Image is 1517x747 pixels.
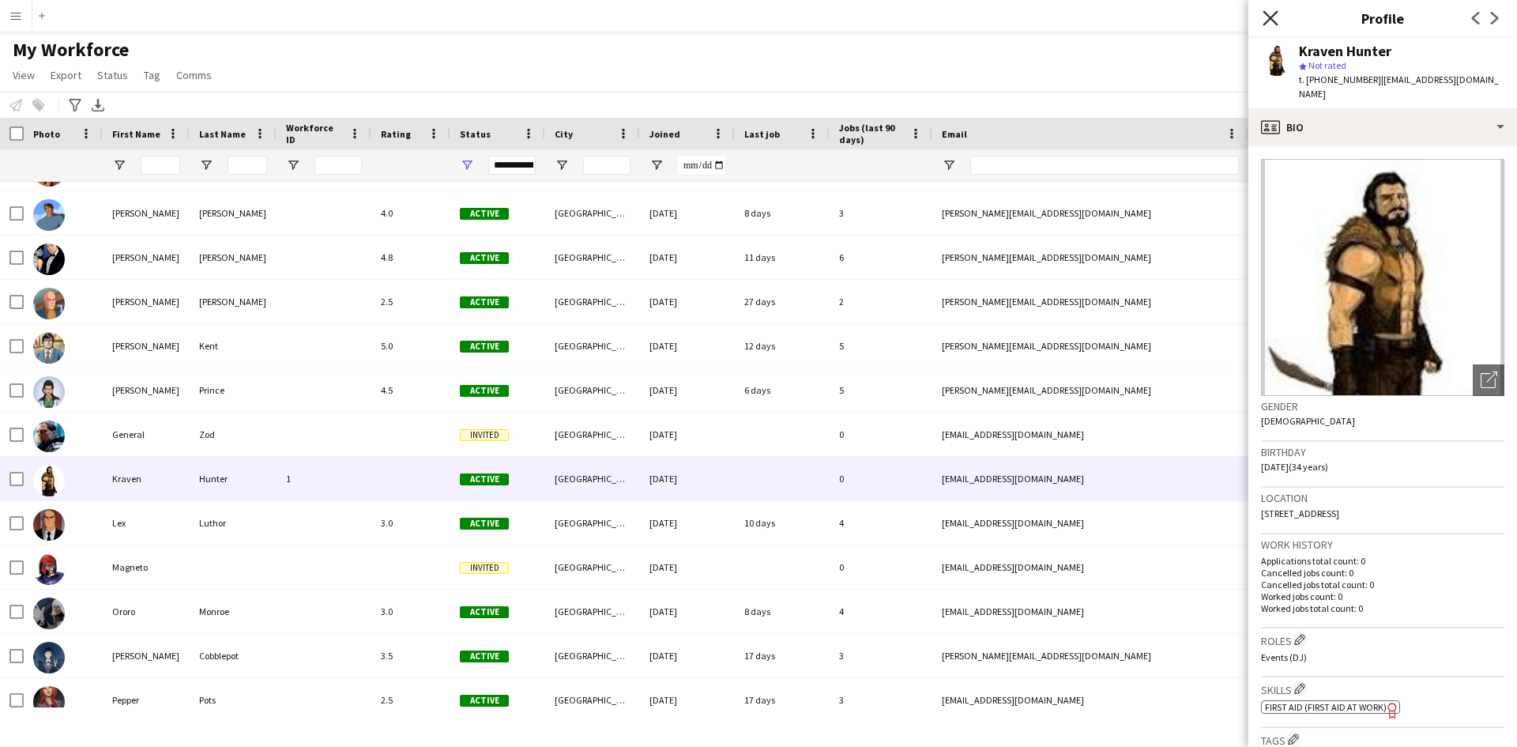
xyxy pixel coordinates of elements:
div: 2 [830,280,932,323]
div: [GEOGRAPHIC_DATA] [545,413,640,456]
span: City [555,128,573,140]
div: [GEOGRAPHIC_DATA] [545,545,640,589]
img: Crew avatar or photo [1261,159,1504,396]
div: 2.5 [371,678,450,722]
div: [PERSON_NAME] [190,280,277,323]
h3: Gender [1261,399,1504,413]
div: [EMAIL_ADDRESS][DOMAIN_NAME] [932,678,1248,722]
div: [EMAIL_ADDRESS][DOMAIN_NAME] [932,501,1248,545]
div: 4.0 [371,191,450,235]
span: [DEMOGRAPHIC_DATA] [1261,415,1355,427]
div: 8 days [735,590,830,633]
div: 11 days [735,236,830,279]
div: 0 [830,457,932,500]
div: [EMAIL_ADDRESS][DOMAIN_NAME] [932,545,1248,589]
h3: Location [1261,491,1504,505]
img: Pepper Pots [33,686,65,718]
div: 4.8 [371,236,450,279]
button: Open Filter Menu [942,158,956,172]
input: Email Filter Input [970,156,1239,175]
img: Charles Xavier [33,288,65,319]
div: [DATE] [640,634,735,677]
input: Last Name Filter Input [228,156,267,175]
div: Pepper [103,678,190,722]
div: 3 [830,678,932,722]
div: General [103,413,190,456]
img: Diana Prince [33,376,65,408]
img: Bruce Wayne [33,243,65,275]
div: Open photos pop-in [1473,364,1504,396]
a: Comms [170,65,218,85]
div: [PERSON_NAME] [103,191,190,235]
div: [PERSON_NAME][EMAIL_ADDRESS][DOMAIN_NAME] [932,634,1248,677]
span: Active [460,651,509,662]
span: Invited [460,429,509,441]
div: Bio [1248,108,1517,146]
div: [PERSON_NAME][EMAIL_ADDRESS][DOMAIN_NAME] [932,236,1248,279]
button: Open Filter Menu [199,158,213,172]
div: 5.0 [371,324,450,368]
div: [DATE] [640,413,735,456]
div: [EMAIL_ADDRESS][DOMAIN_NAME] [932,590,1248,633]
app-action-btn: Advanced filters [66,96,85,115]
p: Worked jobs total count: 0 [1261,602,1504,614]
a: Export [44,65,88,85]
span: First Aid (First Aid At Work) [1265,701,1387,713]
div: Kraven [103,457,190,500]
span: [STREET_ADDRESS] [1261,507,1339,519]
span: Active [460,341,509,353]
p: Cancelled jobs count: 0 [1261,567,1504,579]
div: [GEOGRAPHIC_DATA] [545,457,640,500]
div: [PERSON_NAME][EMAIL_ADDRESS][DOMAIN_NAME] [932,324,1248,368]
span: Workforce ID [286,122,343,145]
div: 4 [830,501,932,545]
input: City Filter Input [583,156,631,175]
div: [DATE] [640,457,735,500]
div: Pots [190,678,277,722]
button: Open Filter Menu [460,158,474,172]
div: Luthor [190,501,277,545]
span: Active [460,606,509,618]
div: 5 [830,324,932,368]
span: Last Name [199,128,246,140]
span: Active [460,518,509,530]
div: 2.5 [371,280,450,323]
img: Clark Kent [33,332,65,364]
a: View [6,65,41,85]
div: [PERSON_NAME] [190,191,277,235]
div: [GEOGRAPHIC_DATA] [545,368,640,412]
div: Prince [190,368,277,412]
div: 27 days [735,280,830,323]
button: Open Filter Menu [112,158,126,172]
img: Lex Luthor [33,509,65,541]
div: 0 [830,413,932,456]
div: [PERSON_NAME] [190,236,277,279]
div: Cobblepot [190,634,277,677]
div: [DATE] [640,545,735,589]
div: 12 days [735,324,830,368]
div: 8 days [735,191,830,235]
div: [GEOGRAPHIC_DATA] [545,678,640,722]
img: Benjamin Grimm [33,199,65,231]
div: [DATE] [640,236,735,279]
span: Invited [460,562,509,574]
span: Active [460,385,509,397]
span: First Name [112,128,160,140]
span: Email [942,128,967,140]
h3: Profile [1248,8,1517,28]
span: Active [460,296,509,308]
div: Monroe [190,590,277,633]
div: [DATE] [640,590,735,633]
img: General Zod [33,421,65,452]
div: [EMAIL_ADDRESS][DOMAIN_NAME] [932,457,1248,500]
div: [DATE] [640,501,735,545]
p: Cancelled jobs total count: 0 [1261,579,1504,590]
span: Comms [176,68,212,82]
div: [EMAIL_ADDRESS][DOMAIN_NAME] [932,413,1248,456]
div: Magneto [103,545,190,589]
div: Ororo [103,590,190,633]
div: [PERSON_NAME] [103,368,190,412]
div: [GEOGRAPHIC_DATA] [545,590,640,633]
p: Applications total count: 0 [1261,555,1504,567]
div: 5 [830,368,932,412]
